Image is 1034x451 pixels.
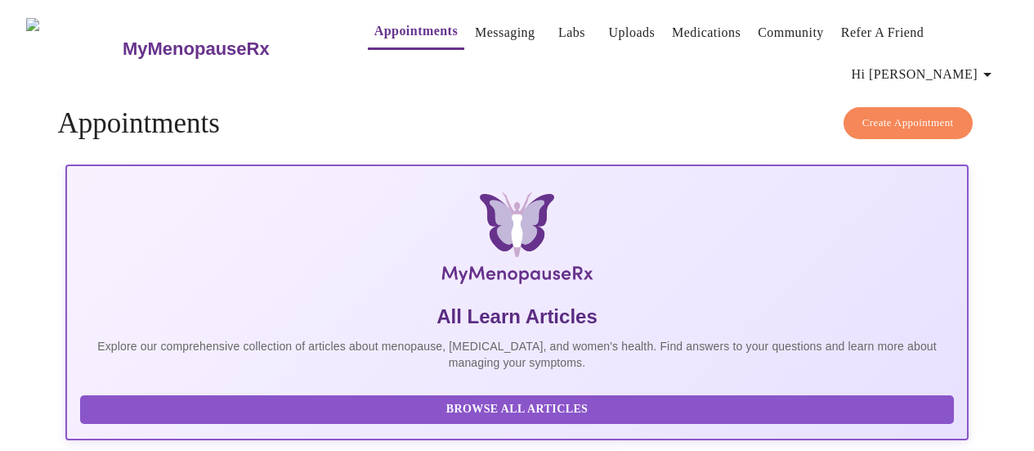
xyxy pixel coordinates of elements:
[80,401,957,415] a: Browse All Articles
[80,304,953,330] h5: All Learn Articles
[609,21,656,44] a: Uploads
[751,16,830,49] button: Community
[862,114,954,133] span: Create Appointment
[602,16,662,49] button: Uploads
[80,338,953,371] p: Explore our comprehensive collection of articles about menopause, [MEDICAL_DATA], and women's hea...
[546,16,598,49] button: Labs
[841,21,924,44] a: Refer a Friend
[80,395,953,424] button: Browse All Articles
[852,63,997,86] span: Hi [PERSON_NAME]
[758,21,824,44] a: Community
[468,16,541,49] button: Messaging
[844,107,973,139] button: Create Appointment
[475,21,535,44] a: Messaging
[845,58,1004,91] button: Hi [PERSON_NAME]
[96,399,937,420] span: Browse All Articles
[368,15,464,50] button: Appointments
[120,20,334,78] a: MyMenopauseRx
[374,20,458,43] a: Appointments
[123,38,270,60] h3: MyMenopauseRx
[558,21,585,44] a: Labs
[835,16,931,49] button: Refer a Friend
[26,18,120,79] img: MyMenopauseRx Logo
[57,107,976,140] h4: Appointments
[665,16,747,49] button: Medications
[672,21,741,44] a: Medications
[216,192,817,291] img: MyMenopauseRx Logo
